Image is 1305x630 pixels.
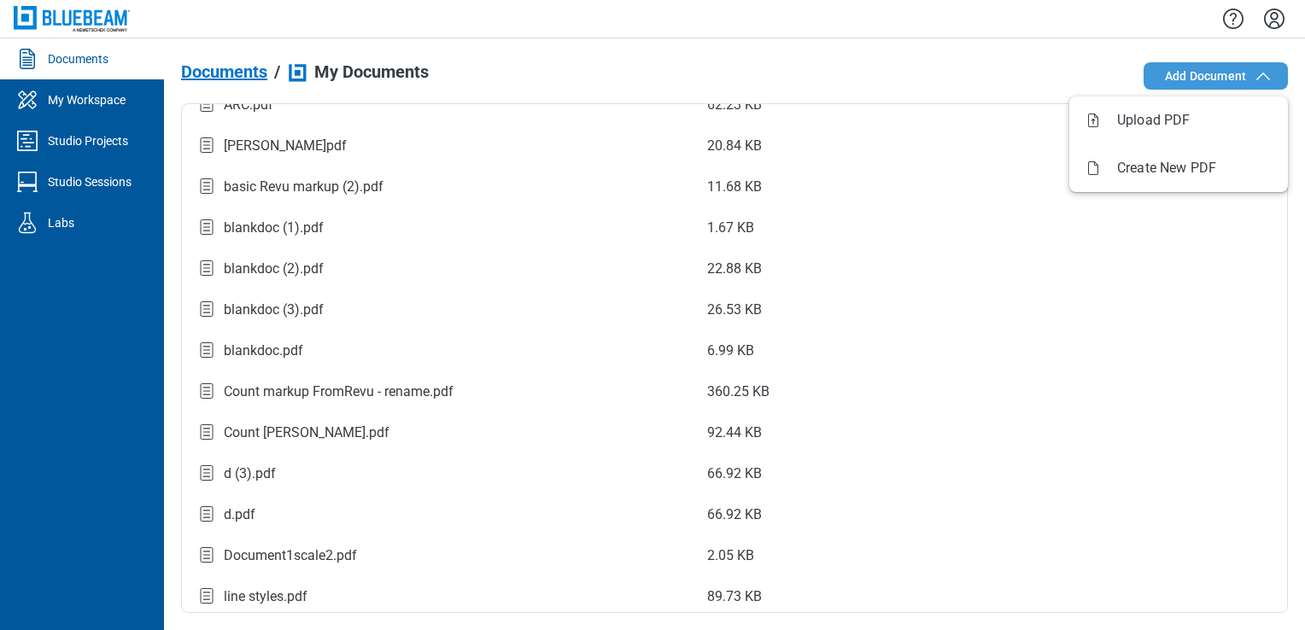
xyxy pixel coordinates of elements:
[314,62,429,81] span: My Documents
[693,412,1205,453] td: 92.44 KB
[1165,67,1246,85] span: Add Document
[224,464,276,484] div: d (3).pdf
[1261,4,1288,33] button: Settings
[693,125,1205,166] td: 20.84 KB
[693,535,1205,576] td: 2.05 KB
[14,6,130,31] img: Bluebeam, Inc.
[48,132,128,149] div: Studio Projects
[224,218,324,238] div: blankdoc (1).pdf
[1103,111,1191,130] span: Upload PDF
[224,95,273,115] div: ARC.pdf
[224,423,389,443] div: Count [PERSON_NAME].pdf
[693,453,1205,494] td: 66.92 KB
[1069,96,1288,192] ul: Add Document
[48,214,74,231] div: Labs
[224,505,255,525] div: d.pdf
[693,85,1205,125] td: 62.23 KB
[693,494,1205,535] td: 66.92 KB
[48,91,126,108] div: My Workspace
[14,168,41,195] svg: Studio Sessions
[14,209,41,236] svg: Labs
[224,341,303,361] div: blankdoc.pdf
[181,62,267,81] span: Documents
[48,173,132,190] div: Studio Sessions
[224,177,383,197] div: basic Revu markup (2).pdf
[1144,62,1288,90] button: Add Document
[693,166,1205,207] td: 11.68 KB
[693,576,1205,617] td: 89.73 KB
[48,50,108,67] div: Documents
[14,127,41,155] svg: Studio Projects
[224,300,324,320] div: blankdoc (3).pdf
[14,86,41,114] svg: My Workspace
[224,259,324,279] div: blankdoc (2).pdf
[693,330,1205,371] td: 6.99 KB
[274,62,280,81] div: /
[224,136,347,156] div: [PERSON_NAME]pdf
[224,545,357,566] div: Document1scale2.pdf
[693,207,1205,248] td: 1.67 KB
[693,248,1205,289] td: 22.88 KB
[693,371,1205,412] td: 360.25 KB
[224,382,454,402] div: Count markup FromRevu - rename.pdf
[1103,159,1216,178] span: Create New PDF
[693,289,1205,330] td: 26.53 KB
[224,586,307,607] div: line styles.pdf
[14,45,41,73] svg: Documents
